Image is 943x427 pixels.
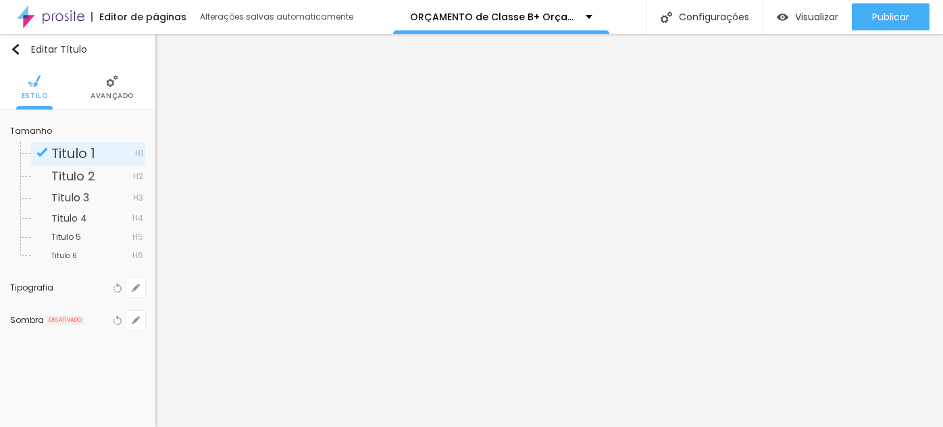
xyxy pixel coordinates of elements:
button: Publicar [852,3,929,30]
button: Visualizar [763,3,852,30]
div: Tipografia [10,284,110,292]
span: Titulo 3 [51,190,89,205]
p: ORÇAMENTO de Classe B+ Orçamento ( LOVABLE) [410,12,576,22]
span: Titulo 1 [51,144,95,163]
img: Icone [106,75,118,87]
span: Avançado [91,93,134,99]
span: H4 [132,214,143,222]
span: Titulo 4 [51,211,87,225]
img: Icone [36,147,48,158]
span: Publicar [872,11,909,22]
iframe: Editor [155,34,943,427]
img: view-1.svg [777,11,788,23]
div: Sombra [10,316,44,324]
div: Alterações salvas automaticamente [200,13,355,21]
span: H1 [135,149,143,157]
img: Icone [10,44,21,55]
span: H6 [132,251,143,259]
span: Estilo [22,93,48,99]
span: H3 [133,194,143,202]
div: Tamanho [10,127,145,135]
span: Titulo 6 [51,251,77,261]
span: Titulo 5 [51,231,81,243]
div: Editar Título [10,44,87,55]
img: Icone [28,75,41,87]
span: H5 [132,233,143,241]
img: Icone [661,11,672,23]
span: Titulo 2 [51,168,95,184]
span: DESATIVADO [47,316,84,325]
div: Editor de páginas [91,12,186,22]
span: Visualizar [795,11,838,22]
span: H2 [133,172,143,180]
